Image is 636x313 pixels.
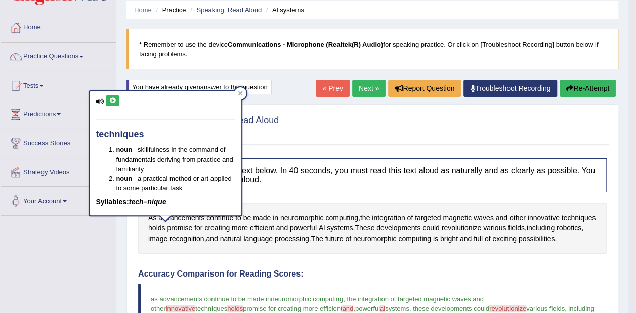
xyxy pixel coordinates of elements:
span: Click to see word definition [169,233,204,244]
span: Click to see word definition [325,213,358,223]
span: Click to see word definition [167,223,192,233]
span: Click to see word definition [519,233,555,244]
span: Click to see word definition [496,213,507,223]
a: Practice Questions [1,43,116,68]
span: , [353,305,355,312]
h4: Accuracy Comparison for Reading Scores: [138,269,607,279]
span: Click to see word definition [422,223,439,233]
span: systems. these developments could [385,305,489,312]
span: Click to see word definition [355,223,374,233]
span: al [380,305,385,312]
span: Click to see word definition [243,213,251,223]
span: Click to see word definition [232,223,248,233]
span: Click to see word definition [360,213,370,223]
li: – a practical method or art applied to some particular task [116,174,235,193]
span: Click to see word definition [527,223,555,233]
b: noun [116,146,132,153]
span: Click to see word definition [474,233,483,244]
h5: Syllables: [96,198,235,206]
span: holds [227,305,243,312]
span: Click to see word definition [443,213,472,223]
span: Click to see word definition [415,213,441,223]
span: Click to see word definition [148,223,165,233]
span: Click to see word definition [253,213,271,223]
li: – skillfulness in the command of fundamentals deriving from practice and familiarity [116,145,235,174]
a: Home [134,6,152,14]
span: techniques [195,305,227,312]
span: Click to see word definition [372,213,405,223]
span: Click to see word definition [528,213,560,223]
span: Click to see word definition [280,213,324,223]
span: Click to see word definition [243,233,273,244]
a: Tests [1,71,116,97]
span: Click to see word definition [276,223,288,233]
span: Click to see word definition [376,223,420,233]
a: Speaking: Read Aloud [196,6,262,14]
button: Report Question [388,80,461,97]
span: revolutionize [489,305,526,312]
span: as advancements continue to be made in [151,295,271,303]
span: Click to see word definition [510,213,526,223]
span: Click to see word definition [275,233,309,244]
span: Click to see word definition [220,233,242,244]
div: , . , , , . . [138,203,607,254]
em: tech–nique [129,198,166,206]
span: Click to see word definition [273,213,278,223]
li: Practice [153,5,186,15]
span: innovative [166,305,196,312]
span: Click to see word definition [508,223,525,233]
span: Click to see word definition [194,223,202,233]
a: Troubleshoot Recording [463,80,557,97]
a: Home [1,14,116,39]
a: Next » [352,80,386,97]
span: Click to see word definition [311,233,323,244]
a: Predictions [1,100,116,126]
span: Click to see word definition [474,213,494,223]
span: Click to see word definition [440,233,458,244]
span: Click to see word definition [562,213,596,223]
span: Click to see word definition [319,223,325,233]
a: Success Stories [1,129,116,154]
span: Click to see word definition [442,223,482,233]
span: Click to see word definition [398,233,431,244]
span: Click to see word definition [327,223,353,233]
span: and [342,305,353,312]
span: neuromorphic computing, the integration of targeted magnetic waves and other [151,295,485,312]
span: Click to see word definition [290,223,317,233]
blockquote: * Remember to use the device for speaking practice. Or click on [Troubleshoot Recording] button b... [126,29,618,69]
a: « Prev [316,80,349,97]
li: Al systems [264,5,304,15]
span: Click to see word definition [483,223,506,233]
span: Click to see word definition [204,223,230,233]
h4: techniques [96,130,235,140]
span: Click to see word definition [492,233,516,244]
span: Click to see word definition [433,233,438,244]
span: Click to see word definition [148,233,167,244]
span: Click to see word definition [353,233,397,244]
a: Your Account [1,187,116,212]
b: noun [116,175,132,182]
span: Click to see word definition [325,233,344,244]
span: promise for creating more efficient [243,305,342,312]
button: Re-Attempt [560,80,616,97]
b: Communications - Microphone (Realtek(R) Audio) [228,41,383,48]
span: powerful [355,305,380,312]
span: Click to see word definition [485,233,491,244]
span: Click to see word definition [345,233,351,244]
span: Click to see word definition [250,223,274,233]
span: Click to see word definition [407,213,413,223]
div: You have already given answer to this question [126,80,271,94]
span: Click to see word definition [557,223,581,233]
span: Click to see word definition [460,233,472,244]
h4: Look at the text below. In 40 seconds, you must read this text aloud as naturally and as clearly ... [138,158,607,192]
a: Strategy Videos [1,158,116,183]
span: Click to see word definition [206,233,218,244]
